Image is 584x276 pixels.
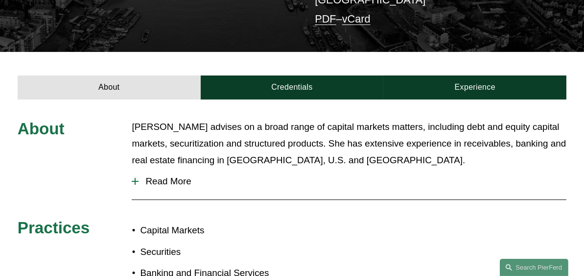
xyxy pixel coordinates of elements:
[132,119,566,169] p: [PERSON_NAME] advises on a broad range of capital markets matters, including debt and equity capi...
[139,176,566,187] span: Read More
[500,259,568,276] a: Search this site
[140,222,292,239] p: Capital Markets
[201,75,384,99] a: Credentials
[140,244,292,260] p: Securities
[315,13,336,25] a: PDF
[18,219,90,237] span: Practices
[132,169,566,194] button: Read More
[18,75,201,99] a: About
[18,120,65,138] span: About
[342,13,371,25] a: vCard
[383,75,566,99] a: Experience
